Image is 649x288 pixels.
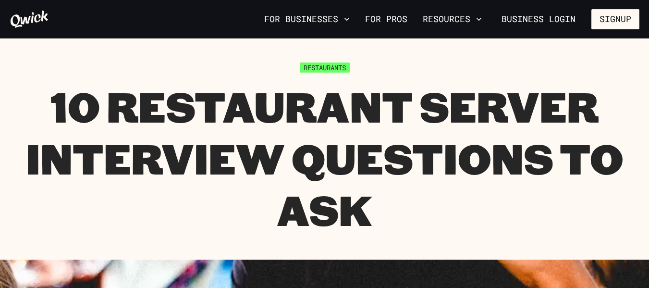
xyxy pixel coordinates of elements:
[419,11,486,27] button: Resources
[300,63,350,73] span: Restaurants
[591,9,639,29] button: Signup
[361,11,411,27] a: For Pros
[493,9,584,29] a: Business Login
[10,80,639,236] h1: 10 Restaurant Server Interview Questions to Ask
[260,11,354,27] button: For Businesses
